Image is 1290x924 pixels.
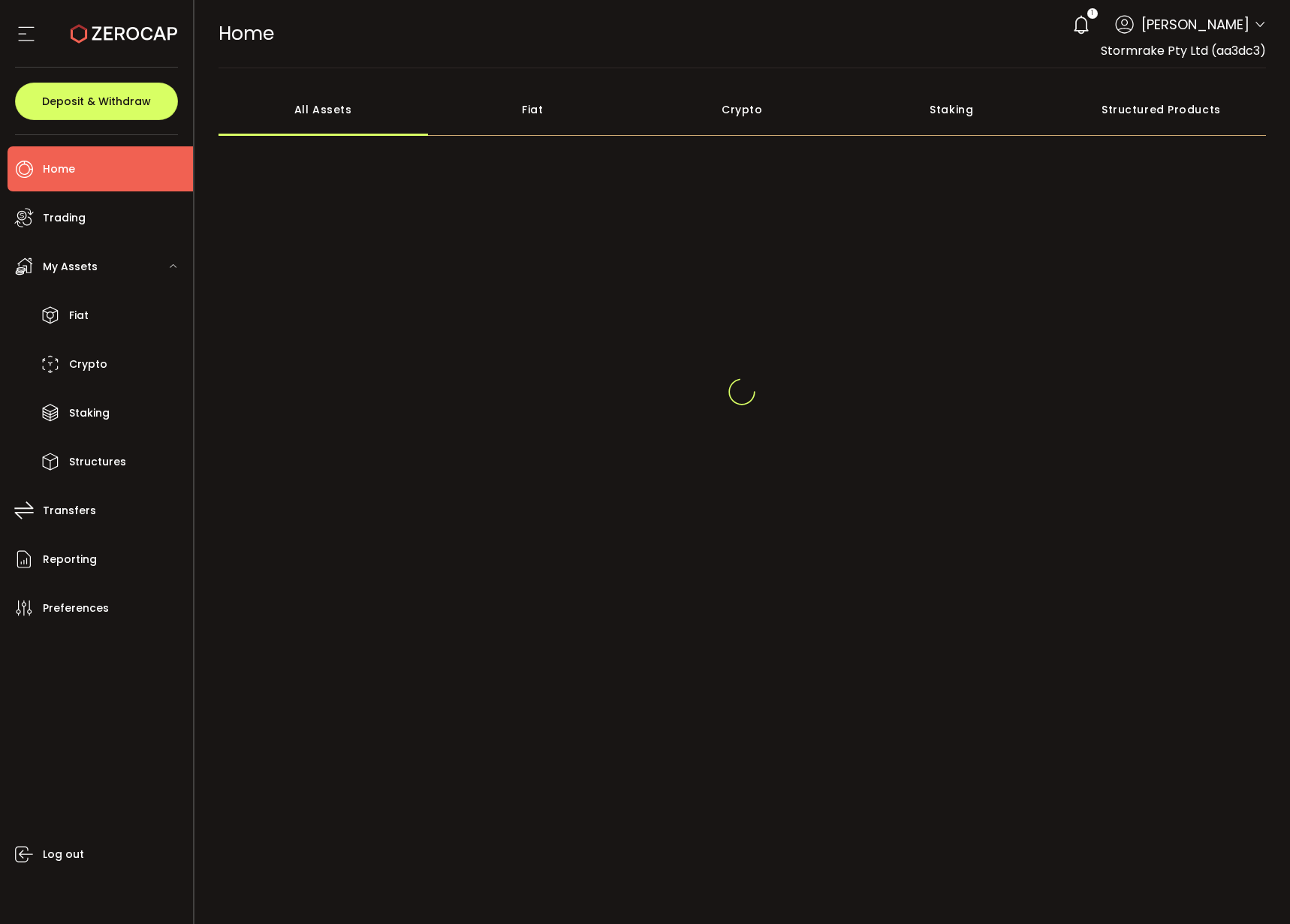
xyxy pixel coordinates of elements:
[847,83,1056,136] div: Staking
[15,83,178,120] button: Deposit & Withdraw
[1141,14,1249,35] span: [PERSON_NAME]
[1091,8,1093,19] span: 1
[43,549,97,570] span: Reporting
[69,402,110,424] span: Staking
[1056,83,1266,136] div: Structured Products
[43,500,96,522] span: Transfers
[219,20,274,47] span: Home
[69,305,89,327] span: Fiat
[69,354,107,375] span: Crypto
[219,83,428,136] div: All Assets
[43,207,86,229] span: Trading
[428,83,637,136] div: Fiat
[1101,42,1266,59] span: Stormrake Pty Ltd (aa3dc3)
[43,597,109,619] span: Preferences
[69,451,126,473] span: Structures
[43,256,98,278] span: My Assets
[43,844,84,865] span: Log out
[43,158,75,180] span: Home
[42,96,151,107] span: Deposit & Withdraw
[637,83,847,136] div: Crypto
